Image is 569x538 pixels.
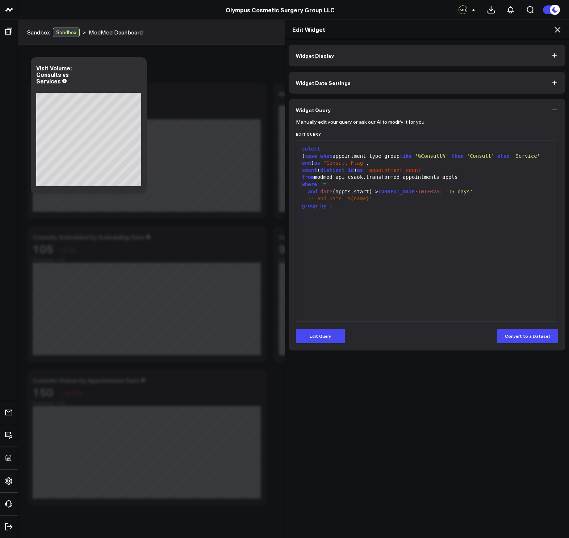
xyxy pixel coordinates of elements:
[497,153,510,159] span: else
[300,167,555,174] div: ( )
[302,203,317,209] span: group
[289,45,566,66] button: Widget Display
[289,72,566,94] button: Widget Date Settings
[296,53,334,58] span: Widget Display
[296,80,351,86] span: Widget Date Settings
[292,25,562,33] h2: Edit Widget
[415,153,448,159] span: '%Consult%'
[320,203,326,209] span: by
[302,146,321,152] span: select
[302,167,317,173] span: count
[320,153,332,159] span: when
[308,196,372,201] span: -- and name='${name}'
[497,329,558,343] button: Convert to a Dataset
[323,160,366,166] span: "Consult_Flag"
[302,181,317,187] span: where
[289,99,566,121] button: Widget Query
[467,153,494,159] span: 'Consult'
[300,174,555,181] div: modmed_api_csaok.transformed_appointments appts
[320,181,323,187] span: 1
[366,167,424,173] span: "appointment_count"
[348,167,354,173] span: id
[378,189,415,194] span: CURRENT_DATE
[296,107,331,113] span: Widget Query
[399,153,412,159] span: like
[469,5,478,14] button: +
[329,203,332,209] span: 1
[472,7,475,12] span: +
[308,189,317,194] span: and
[320,167,344,173] span: distinct
[300,153,555,167] div: ( appointment_type_group ) ,
[296,132,558,136] label: Edit Query
[302,160,311,166] span: end
[459,5,467,14] div: MQ
[445,189,473,194] span: '15 days'
[418,189,442,194] span: INTERVAL
[512,153,540,159] span: 'Service'
[300,188,555,196] div: (appts.start) > -
[296,119,426,125] p: Manually edit your query or ask our AI to modify it for you.
[452,153,464,159] span: then
[357,167,363,173] span: as
[300,181,555,188] div: =
[305,153,317,159] span: case
[296,329,345,343] button: Edit Query
[314,160,320,166] span: as
[302,174,314,180] span: from
[226,6,335,14] a: Olympus Cosmetic Surgery Group LLC
[320,189,332,194] span: date
[326,181,329,187] span: 1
